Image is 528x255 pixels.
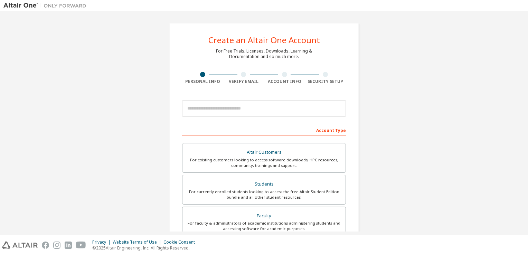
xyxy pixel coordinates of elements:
[113,239,163,245] div: Website Terms of Use
[76,242,86,249] img: youtube.svg
[3,2,90,9] img: Altair One
[2,242,38,249] img: altair_logo.svg
[92,239,113,245] div: Privacy
[305,79,346,84] div: Security Setup
[92,245,199,251] p: © 2025 Altair Engineering, Inc. All Rights Reserved.
[182,79,223,84] div: Personal Info
[223,79,264,84] div: Verify Email
[208,36,320,44] div: Create an Altair One Account
[187,220,341,232] div: For faculty & administrators of academic institutions administering students and accessing softwa...
[163,239,199,245] div: Cookie Consent
[187,148,341,157] div: Altair Customers
[182,124,346,135] div: Account Type
[187,189,341,200] div: For currently enrolled students looking to access the free Altair Student Edition bundle and all ...
[53,242,60,249] img: instagram.svg
[187,211,341,221] div: Faculty
[65,242,72,249] img: linkedin.svg
[187,179,341,189] div: Students
[187,157,341,168] div: For existing customers looking to access software downloads, HPC resources, community, trainings ...
[264,79,305,84] div: Account Info
[216,48,312,59] div: For Free Trials, Licenses, Downloads, Learning & Documentation and so much more.
[42,242,49,249] img: facebook.svg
